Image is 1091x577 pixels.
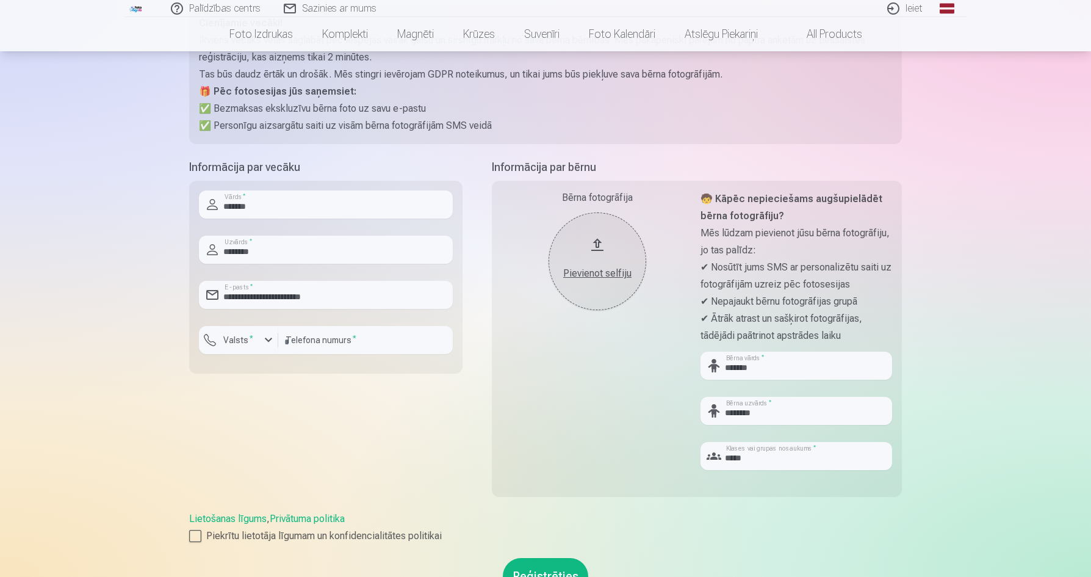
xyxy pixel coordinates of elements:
[772,17,877,51] a: All products
[270,513,345,524] a: Privātuma politika
[700,293,892,310] p: ✔ Nepajaukt bērnu fotogrāfijas grupā
[199,117,892,134] p: ✅ Personīgu aizsargātu saiti uz visām bērna fotogrāfijām SMS veidā
[509,17,574,51] a: Suvenīri
[199,100,892,117] p: ✅ Bezmaksas ekskluzīvu bērna foto uz savu e-pastu
[574,17,670,51] a: Foto kalendāri
[549,212,646,310] button: Pievienot selfiju
[561,266,634,281] div: Pievienot selfiju
[700,193,882,222] strong: 🧒 Kāpēc nepieciešams augšupielādēt bērna fotogrāfiju?
[502,191,693,205] div: Bērna fotogrāfija
[670,17,772,51] a: Atslēgu piekariņi
[700,310,892,344] p: ✔ Ātrāk atrast un sašķirot fotogrāfijas, tādējādi paātrinot apstrādes laiku
[700,225,892,259] p: Mēs lūdzam pievienot jūsu bērna fotogrāfiju, jo tas palīdz:
[189,159,463,176] h5: Informācija par vecāku
[492,159,902,176] h5: Informācija par bērnu
[199,85,356,97] strong: 🎁 Pēc fotosesijas jūs saņemsiet:
[189,513,267,524] a: Lietošanas līgums
[129,5,143,12] img: /fa1
[199,66,892,83] p: Tas būs daudz ērtāk un drošāk. Mēs stingri ievērojam GDPR noteikumus, un tikai jums būs piekļuve ...
[308,17,383,51] a: Komplekti
[448,17,509,51] a: Krūzes
[215,17,308,51] a: Foto izdrukas
[189,512,902,543] div: ,
[700,259,892,293] p: ✔ Nosūtīt jums SMS ar personalizētu saiti uz fotogrāfijām uzreiz pēc fotosesijas
[383,17,448,51] a: Magnēti
[199,326,278,354] button: Valsts*
[189,529,902,543] label: Piekrītu lietotāja līgumam un konfidencialitātes politikai
[218,334,258,346] label: Valsts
